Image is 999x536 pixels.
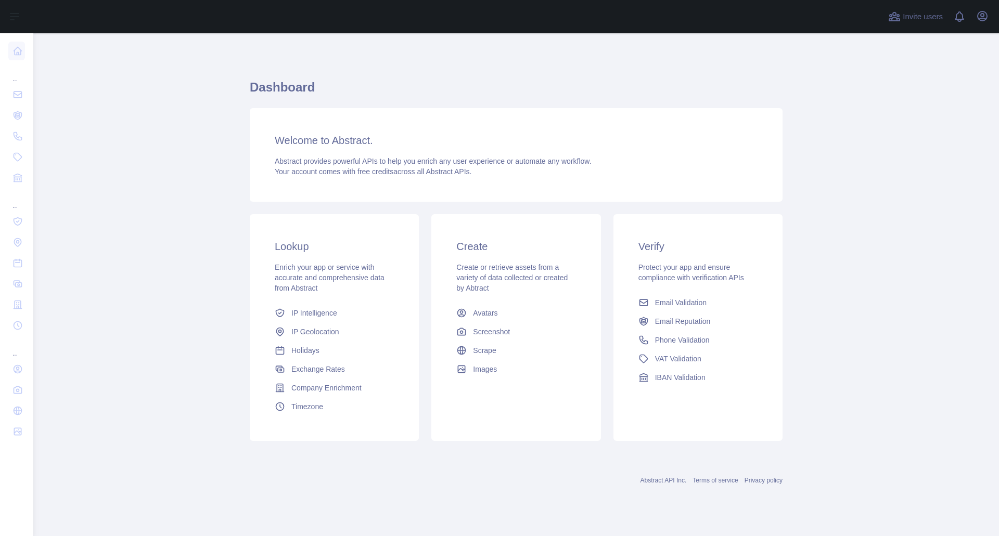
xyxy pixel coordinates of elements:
[275,263,385,292] span: Enrich your app or service with accurate and comprehensive data from Abstract
[271,341,398,360] a: Holidays
[903,11,943,23] span: Invite users
[271,360,398,378] a: Exchange Rates
[634,312,762,331] a: Email Reputation
[275,239,394,254] h3: Lookup
[8,62,25,83] div: ...
[271,304,398,322] a: IP Intelligence
[473,326,510,337] span: Screenshot
[655,372,706,383] span: IBAN Validation
[275,157,592,165] span: Abstract provides powerful APIs to help you enrich any user experience or automate any workflow.
[357,167,393,176] span: free credits
[452,304,580,322] a: Avatars
[473,364,497,374] span: Images
[291,401,323,412] span: Timezone
[8,189,25,210] div: ...
[250,79,783,104] h1: Dashboard
[638,239,758,254] h3: Verify
[8,337,25,358] div: ...
[473,345,496,356] span: Scrape
[452,360,580,378] a: Images
[655,354,701,364] span: VAT Validation
[271,378,398,397] a: Company Enrichment
[638,263,744,282] span: Protect your app and ensure compliance with verification APIs
[693,477,738,484] a: Terms of service
[275,133,758,148] h3: Welcome to Abstract.
[655,335,710,345] span: Phone Validation
[641,477,687,484] a: Abstract API Inc.
[456,239,575,254] h3: Create
[291,383,362,393] span: Company Enrichment
[452,341,580,360] a: Scrape
[634,293,762,312] a: Email Validation
[886,8,945,25] button: Invite users
[291,345,319,356] span: Holidays
[745,477,783,484] a: Privacy policy
[452,322,580,341] a: Screenshot
[456,263,568,292] span: Create or retrieve assets from a variety of data collected or created by Abtract
[291,308,337,318] span: IP Intelligence
[655,297,707,308] span: Email Validation
[473,308,497,318] span: Avatars
[291,364,345,374] span: Exchange Rates
[634,368,762,387] a: IBAN Validation
[634,331,762,349] a: Phone Validation
[634,349,762,368] a: VAT Validation
[655,316,711,326] span: Email Reputation
[271,322,398,341] a: IP Geolocation
[291,326,339,337] span: IP Geolocation
[271,397,398,416] a: Timezone
[275,167,471,176] span: Your account comes with across all Abstract APIs.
